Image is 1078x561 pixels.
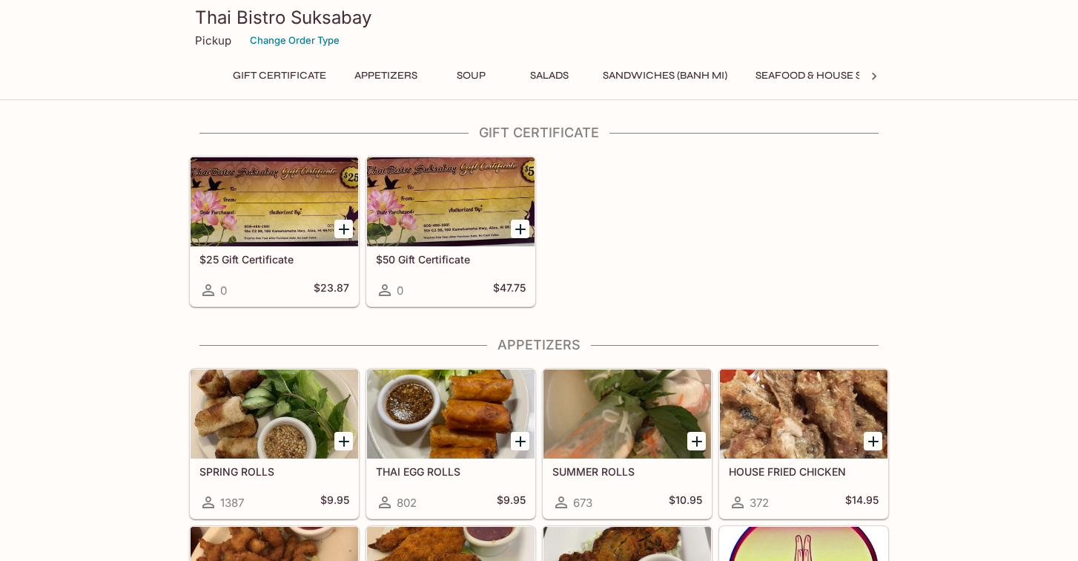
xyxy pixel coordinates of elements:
[220,283,227,298] span: 0
[195,33,231,47] p: Pickup
[397,283,403,298] span: 0
[376,253,526,266] h5: $50 Gift Certificate
[191,157,358,246] div: $25 Gift Certificate
[367,370,535,459] div: THAI EGG ROLLS
[195,6,883,29] h3: Thai Bistro Suksabay
[199,253,349,266] h5: $25 Gift Certificate
[729,465,879,478] h5: HOUSE FRIED CHICKEN
[516,65,583,86] button: Salads
[552,465,702,478] h5: SUMMER ROLLS
[189,125,889,141] h4: Gift Certificate
[190,157,359,306] a: $25 Gift Certificate0$23.87
[493,281,526,299] h5: $47.75
[397,496,417,510] span: 802
[687,432,706,450] button: Add SUMMER ROLLS
[864,432,882,450] button: Add HOUSE FRIED CHICKEN
[497,493,526,511] h5: $9.95
[669,493,702,511] h5: $10.95
[366,369,535,519] a: THAI EGG ROLLS802$9.95
[367,157,535,246] div: $50 Gift Certificate
[437,65,504,86] button: Soup
[346,65,426,86] button: Appetizers
[199,465,349,478] h5: SPRING ROLLS
[376,465,526,478] h5: THAI EGG ROLLS
[719,369,888,519] a: HOUSE FRIED CHICKEN372$14.95
[190,369,359,519] a: SPRING ROLLS1387$9.95
[225,65,334,86] button: Gift Certificate
[750,496,769,510] span: 372
[220,496,244,510] span: 1387
[543,370,711,459] div: SUMMER ROLLS
[366,157,535,306] a: $50 Gift Certificate0$47.75
[543,369,712,519] a: SUMMER ROLLS673$10.95
[243,29,346,52] button: Change Order Type
[314,281,349,299] h5: $23.87
[747,65,913,86] button: Seafood & House Specials
[334,220,353,238] button: Add $25 Gift Certificate
[573,496,592,510] span: 673
[511,220,529,238] button: Add $50 Gift Certificate
[191,370,358,459] div: SPRING ROLLS
[189,337,889,353] h4: Appetizers
[334,432,353,450] button: Add SPRING ROLLS
[720,370,887,459] div: HOUSE FRIED CHICKEN
[511,432,529,450] button: Add THAI EGG ROLLS
[320,493,349,511] h5: $9.95
[595,65,735,86] button: Sandwiches (Banh Mi)
[845,493,879,511] h5: $14.95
